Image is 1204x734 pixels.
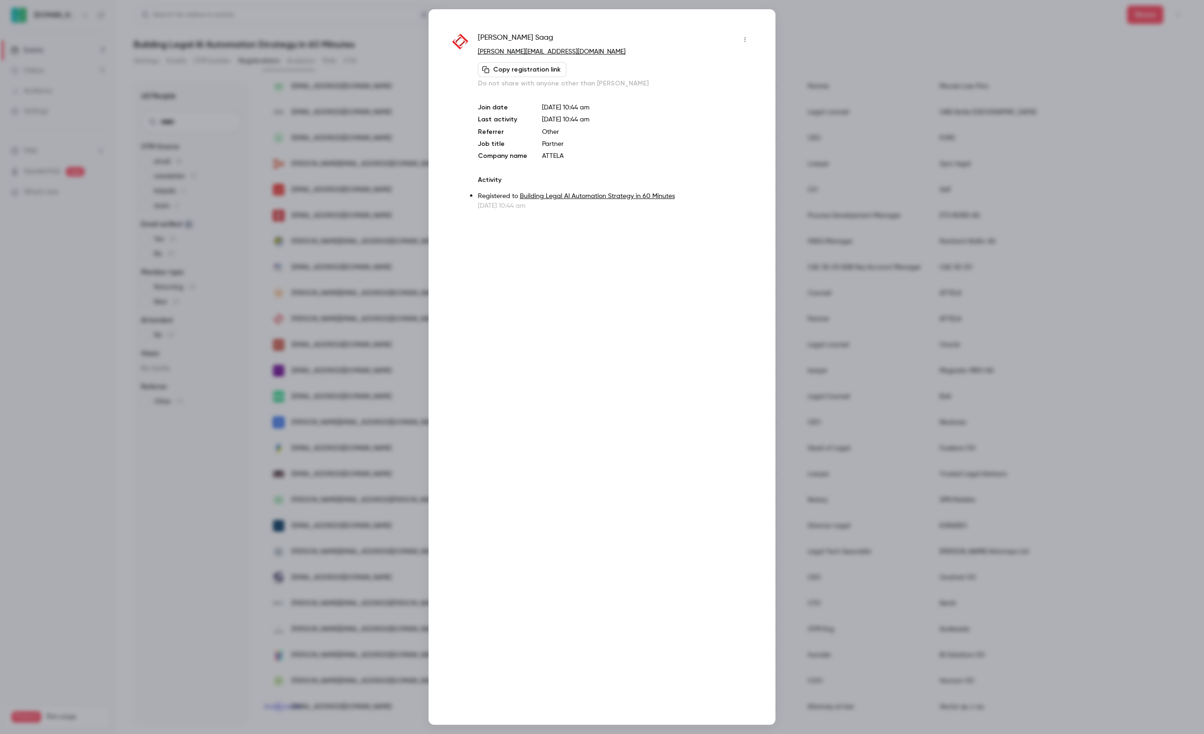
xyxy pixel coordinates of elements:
p: Activity [478,175,752,185]
a: Building Legal AI Automation Strategy in 60 Minutes [520,193,675,199]
p: Company name [478,151,527,161]
p: Do not share with anyone other than [PERSON_NAME] [478,79,752,88]
span: [PERSON_NAME] Saag [478,32,553,47]
p: Referrer [478,127,527,137]
p: Other [542,127,752,137]
p: Registered to [478,192,752,201]
button: Copy registration link [478,62,566,77]
p: Join date [478,103,527,112]
a: [PERSON_NAME][EMAIL_ADDRESS][DOMAIN_NAME] [478,48,626,55]
p: [DATE] 10:44 am [478,201,752,211]
img: attela.ee [452,33,469,50]
p: Job title [478,139,527,149]
p: ATTELA [542,151,752,161]
p: [DATE] 10:44 am [542,103,752,112]
span: [DATE] 10:44 am [542,116,590,123]
p: Partner [542,139,752,149]
p: Last activity [478,115,527,125]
